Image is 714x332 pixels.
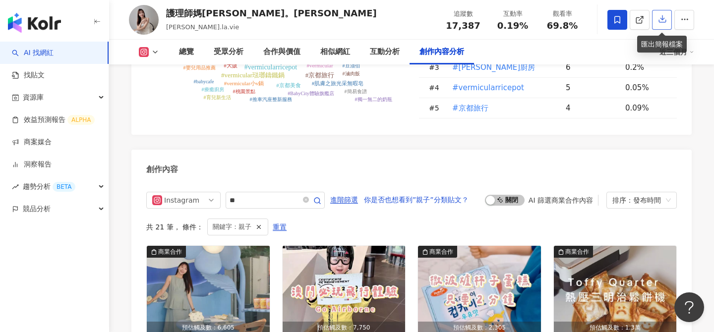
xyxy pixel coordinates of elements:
span: close-circle [303,196,309,205]
td: 0.05% [617,78,677,98]
div: 0.2% [625,62,667,73]
div: 追蹤數 [444,9,482,19]
tspan: #vermicular小v鍋 [224,80,264,86]
div: 共 21 筆 ， 條件： [146,219,677,235]
a: 找貼文 [12,70,45,80]
div: AI 篩選商業合作內容 [529,196,593,204]
span: 資源庫 [23,86,44,109]
a: 商案媒合 [12,137,52,147]
div: 0.05% [625,82,667,93]
div: 商業合作 [158,247,182,257]
tspan: #vermicular [306,62,333,68]
tspan: #肌膚之旅光采無暇皂 [312,80,364,86]
div: 相似網紅 [320,46,350,58]
span: #vermicularricepot [452,82,524,93]
span: 關鍵字：親子 [213,221,251,232]
tspan: #療癒廚房 [202,87,224,92]
div: 總覽 [179,46,194,58]
tspan: #桃園景點 [233,89,255,94]
div: 5 [566,82,617,93]
div: Instagram [164,192,196,208]
span: [PERSON_NAME].la.vie [166,23,239,31]
div: 排序：發布時間 [612,192,662,208]
tspan: #推車汽座整新服務 [250,97,292,102]
td: #凱薩琳廚房 [444,57,558,78]
td: 0.2% [617,57,677,78]
img: logo [8,13,61,33]
div: 商業合作 [565,247,589,257]
tspan: #babycafe [193,79,214,84]
span: close-circle [303,197,309,203]
div: 護理師媽[PERSON_NAME]。[PERSON_NAME] [166,7,377,19]
tspan: #vermicularricepot [244,63,297,71]
span: 進階篩選 [330,192,358,208]
span: #京都旅行 [452,103,488,113]
div: 互動率 [494,9,532,19]
span: 重置 [273,220,287,235]
tspan: #BabyCity體驗旗艦店 [288,91,334,96]
div: # 3 [429,62,444,73]
span: 17,387 [446,20,480,31]
tspan: #豆油伯 [343,63,360,68]
div: # 5 [429,103,444,113]
tspan: #育兒新生活 [204,95,231,100]
tspan: #vermicular琺瑯鑄鐵鍋 [221,71,285,79]
img: KOL Avatar [129,5,159,35]
tspan: #嬰兒用品推薦 [183,65,216,70]
td: 0.09% [617,98,677,118]
tspan: #簡易食譜 [345,89,367,94]
button: #vermicularricepot [452,78,525,98]
a: 洞察報告 [12,160,52,169]
tspan: #京都美食 [276,82,301,88]
div: 4 [566,103,617,113]
tspan: #獨一無二的奶瓶 [355,97,392,102]
button: 進階篩選 [330,192,358,208]
div: # 4 [429,82,444,93]
div: 創作內容分析 [419,46,464,58]
button: #京都旅行 [452,98,489,118]
td: #京都旅行 [444,98,558,118]
tspan: #滷肉飯 [343,71,360,76]
div: 商業合作 [429,247,453,257]
span: 趨勢分析 [23,175,75,198]
button: #[PERSON_NAME]廚房 [452,57,535,77]
td: #vermicularricepot [444,78,558,98]
button: 重置 [272,219,287,235]
span: #[PERSON_NAME]廚房 [452,62,535,73]
div: 匯出簡報檔案 [637,36,687,53]
div: 互動分析 [370,46,400,58]
div: 受眾分析 [214,46,243,58]
span: 69.8% [547,21,578,31]
tspan: #京都旅行 [305,71,335,79]
div: 觀看率 [543,9,581,19]
button: 你是否也想看到”親子”分類貼文？ [363,192,469,208]
a: 效益預測報告ALPHA [12,115,95,125]
span: 0.19% [497,21,528,31]
tspan: #大阪 [224,62,238,68]
div: 合作與價值 [263,46,300,58]
a: searchAI 找網紅 [12,48,54,58]
div: BETA [53,182,75,192]
div: 創作內容 [146,164,178,175]
div: 6 [566,62,617,73]
span: rise [12,183,19,190]
iframe: Help Scout Beacon - Open [674,292,704,322]
div: 0.09% [625,103,667,113]
span: 你是否也想看到”親子”分類貼文？ [364,192,469,208]
span: 競品分析 [23,198,51,220]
